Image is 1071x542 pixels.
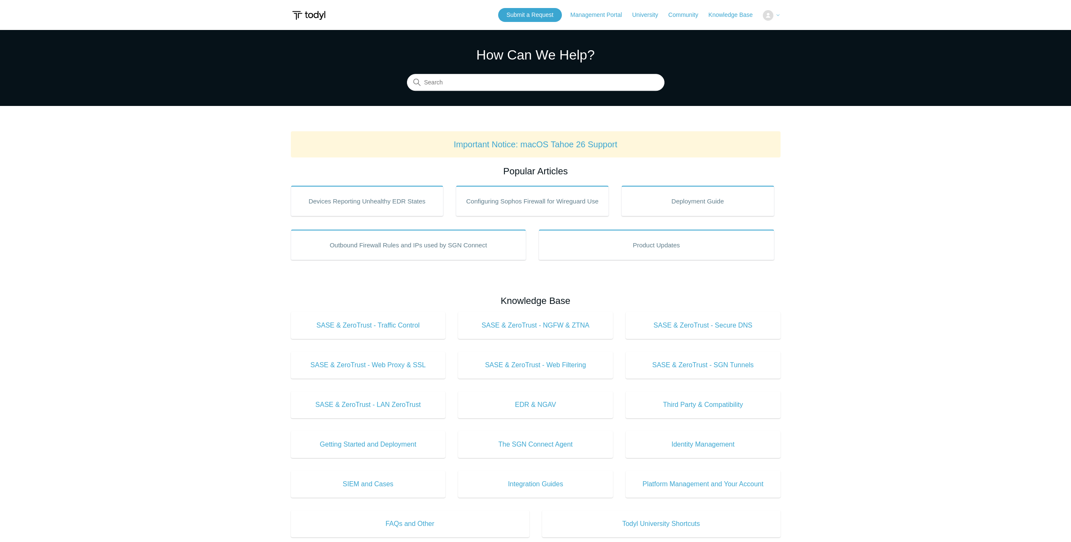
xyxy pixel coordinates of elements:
[291,431,446,458] a: Getting Started and Deployment
[291,8,327,23] img: Todyl Support Center Help Center home page
[304,519,517,529] span: FAQs and Other
[291,391,446,418] a: SASE & ZeroTrust - LAN ZeroTrust
[626,391,781,418] a: Third Party & Compatibility
[458,352,613,379] a: SASE & ZeroTrust - Web Filtering
[291,510,529,537] a: FAQs and Other
[291,312,446,339] a: SASE & ZeroTrust - Traffic Control
[458,431,613,458] a: The SGN Connect Agent
[458,471,613,498] a: Integration Guides
[291,352,446,379] a: SASE & ZeroTrust - Web Proxy & SSL
[291,186,444,216] a: Devices Reporting Unhealthy EDR States
[304,439,433,450] span: Getting Started and Deployment
[638,479,768,489] span: Platform Management and Your Account
[291,164,781,178] h2: Popular Articles
[638,400,768,410] span: Third Party & Compatibility
[291,230,526,260] a: Outbound Firewall Rules and IPs used by SGN Connect
[471,439,600,450] span: The SGN Connect Agent
[498,8,562,22] a: Submit a Request
[458,312,613,339] a: SASE & ZeroTrust - NGFW & ZTNA
[456,186,609,216] a: Configuring Sophos Firewall for Wireguard Use
[542,510,781,537] a: Todyl University Shortcuts
[454,140,618,149] a: Important Notice: macOS Tahoe 26 Support
[626,312,781,339] a: SASE & ZeroTrust - Secure DNS
[471,400,600,410] span: EDR & NGAV
[638,320,768,331] span: SASE & ZeroTrust - Secure DNS
[471,360,600,370] span: SASE & ZeroTrust - Web Filtering
[708,11,761,19] a: Knowledge Base
[570,11,630,19] a: Management Portal
[539,230,774,260] a: Product Updates
[471,479,600,489] span: Integration Guides
[304,360,433,370] span: SASE & ZeroTrust - Web Proxy & SSL
[304,400,433,410] span: SASE & ZeroTrust - LAN ZeroTrust
[555,519,768,529] span: Todyl University Shortcuts
[458,391,613,418] a: EDR & NGAV
[638,360,768,370] span: SASE & ZeroTrust - SGN Tunnels
[626,471,781,498] a: Platform Management and Your Account
[304,320,433,331] span: SASE & ZeroTrust - Traffic Control
[668,11,707,19] a: Community
[471,320,600,331] span: SASE & ZeroTrust - NGFW & ZTNA
[626,431,781,458] a: Identity Management
[638,439,768,450] span: Identity Management
[291,294,781,308] h2: Knowledge Base
[407,45,664,65] h1: How Can We Help?
[626,352,781,379] a: SASE & ZeroTrust - SGN Tunnels
[621,186,774,216] a: Deployment Guide
[291,471,446,498] a: SIEM and Cases
[407,74,664,91] input: Search
[304,479,433,489] span: SIEM and Cases
[632,11,666,19] a: University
